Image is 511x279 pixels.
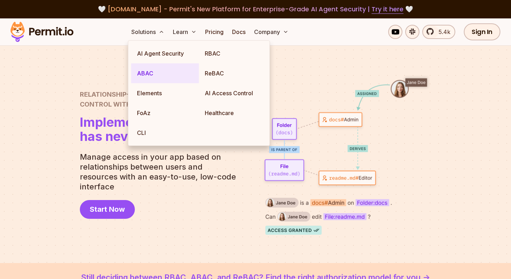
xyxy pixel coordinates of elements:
[131,83,199,103] a: Elements
[199,83,267,103] a: AI Access Control
[80,152,242,192] p: Manage access in your app based on relationships between users and resources with an easy-to-use,...
[80,200,135,219] a: Start Now
[131,44,199,63] a: AI Agent Security
[131,103,199,123] a: FoAz
[199,63,267,83] a: ReBAC
[90,204,125,214] span: Start Now
[7,20,77,44] img: Permit logo
[199,103,267,123] a: Healthcare
[372,5,403,14] a: Try it here
[128,25,167,39] button: Solutions
[80,90,215,109] h2: Control with Permit
[80,115,215,129] span: Implementing ReBAC
[80,115,215,143] h1: has never been easier
[464,23,500,40] a: Sign In
[422,25,455,39] a: 5.4k
[434,28,450,36] span: 5.4k
[199,44,267,63] a: RBAC
[17,4,494,14] div: 🤍 🤍
[80,90,215,99] span: Relationship-Based Access
[108,5,403,13] span: [DOMAIN_NAME] - Permit's New Platform for Enterprise-Grade AI Agent Security |
[251,25,291,39] button: Company
[131,123,199,143] a: CLI
[170,25,199,39] button: Learn
[229,25,248,39] a: Docs
[131,63,199,83] a: ABAC
[202,25,226,39] a: Pricing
